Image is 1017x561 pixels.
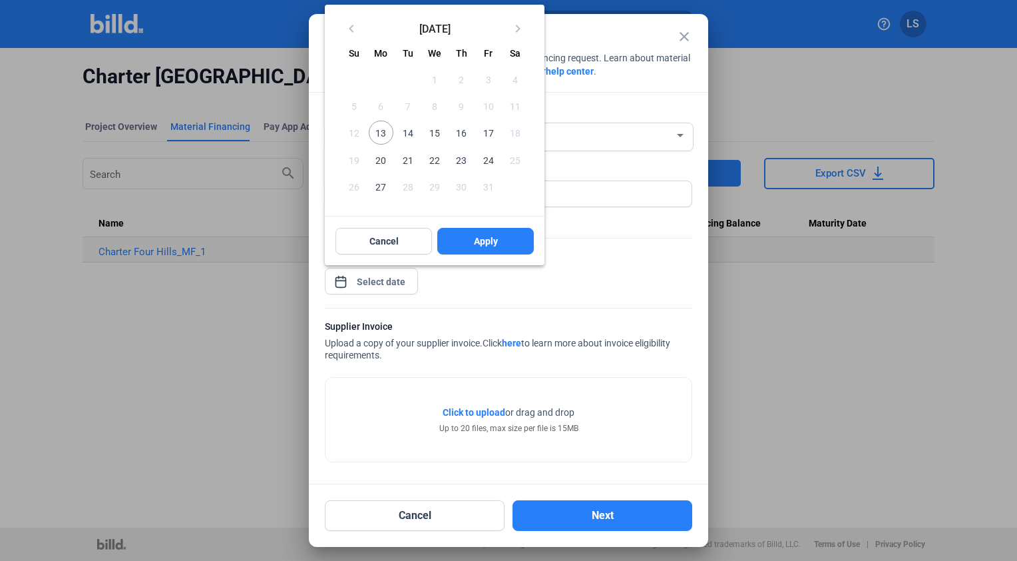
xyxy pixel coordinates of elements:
button: October 2, 2025 [448,66,475,93]
span: 13 [369,121,393,145]
span: 14 [396,121,420,145]
span: 22 [423,147,447,171]
span: 28 [396,175,420,199]
span: 21 [396,147,420,171]
span: 27 [369,175,393,199]
span: Mo [374,48,387,59]
button: October 15, 2025 [421,119,448,146]
span: Sa [510,48,520,59]
button: October 5, 2025 [341,93,367,119]
button: October 25, 2025 [502,146,528,173]
button: October 4, 2025 [502,66,528,93]
span: Tu [403,48,413,59]
button: October 14, 2025 [395,119,421,146]
button: October 19, 2025 [341,146,367,173]
span: 16 [449,121,473,145]
span: 31 [476,175,500,199]
button: October 23, 2025 [448,146,475,173]
span: 30 [449,175,473,199]
button: October 26, 2025 [341,173,367,200]
span: 20 [369,147,393,171]
span: 6 [369,94,393,118]
span: Apply [474,235,498,248]
span: Cancel [369,235,399,248]
button: October 12, 2025 [341,119,367,146]
span: 18 [503,121,527,145]
span: 26 [342,175,366,199]
button: October 22, 2025 [421,146,448,173]
mat-icon: keyboard_arrow_left [343,21,359,37]
span: Fr [484,48,493,59]
span: 3 [476,67,500,91]
span: 1 [423,67,447,91]
span: 10 [476,94,500,118]
button: October 3, 2025 [475,66,501,93]
span: 8 [423,94,447,118]
span: 9 [449,94,473,118]
span: 24 [476,147,500,171]
button: October 7, 2025 [395,93,421,119]
button: October 6, 2025 [367,93,394,119]
span: Su [349,48,359,59]
span: 25 [503,147,527,171]
button: October 13, 2025 [367,119,394,146]
span: [DATE] [365,23,505,33]
button: October 10, 2025 [475,93,501,119]
button: Cancel [335,228,432,255]
button: October 24, 2025 [475,146,501,173]
button: October 16, 2025 [448,119,475,146]
button: October 17, 2025 [475,119,501,146]
span: 7 [396,94,420,118]
button: October 1, 2025 [421,66,448,93]
button: October 20, 2025 [367,146,394,173]
button: October 11, 2025 [502,93,528,119]
span: 2 [449,67,473,91]
button: Apply [437,228,534,255]
span: Th [456,48,467,59]
button: October 27, 2025 [367,173,394,200]
span: 11 [503,94,527,118]
td: OCT [341,66,421,93]
span: 15 [423,121,447,145]
button: October 31, 2025 [475,173,501,200]
span: 4 [503,67,527,91]
span: 29 [423,175,447,199]
button: October 28, 2025 [395,173,421,200]
span: 5 [342,94,366,118]
mat-icon: keyboard_arrow_right [510,21,526,37]
button: October 29, 2025 [421,173,448,200]
span: 12 [342,121,366,145]
span: 23 [449,147,473,171]
button: October 21, 2025 [395,146,421,173]
button: October 18, 2025 [502,119,528,146]
button: October 30, 2025 [448,173,475,200]
button: October 9, 2025 [448,93,475,119]
button: October 8, 2025 [421,93,448,119]
span: 19 [342,147,366,171]
span: 17 [476,121,500,145]
span: We [428,48,441,59]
